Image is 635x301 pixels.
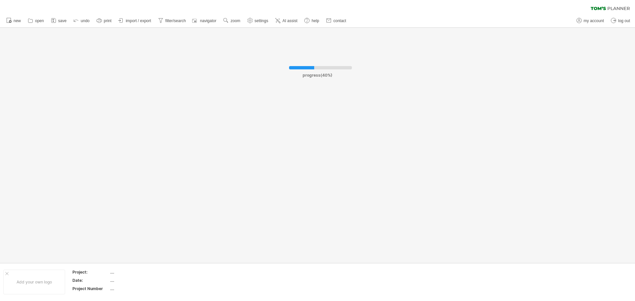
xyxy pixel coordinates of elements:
[282,19,297,23] span: AI assist
[110,278,166,283] div: ....
[35,19,44,23] span: open
[255,19,268,23] span: settings
[95,17,113,25] a: print
[191,17,218,25] a: navigator
[110,286,166,291] div: ....
[303,17,321,25] a: help
[165,19,186,23] span: filter/search
[117,17,153,25] a: import / export
[5,17,23,25] a: new
[14,19,21,23] span: new
[618,19,630,23] span: log out
[231,19,240,23] span: zoom
[333,19,346,23] span: contact
[575,17,606,25] a: my account
[104,19,111,23] span: print
[156,17,188,25] a: filter/search
[72,269,109,275] div: Project:
[49,17,68,25] a: save
[274,17,299,25] a: AI assist
[222,17,242,25] a: zoom
[246,17,270,25] a: settings
[3,270,65,294] div: Add your own logo
[58,19,66,23] span: save
[72,286,109,291] div: Project Number
[609,17,632,25] a: log out
[200,19,216,23] span: navigator
[263,69,372,78] div: progress(40%)
[72,278,109,283] div: Date:
[110,269,166,275] div: ....
[584,19,604,23] span: my account
[81,19,90,23] span: undo
[126,19,151,23] span: import / export
[324,17,348,25] a: contact
[312,19,319,23] span: help
[26,17,46,25] a: open
[72,17,92,25] a: undo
